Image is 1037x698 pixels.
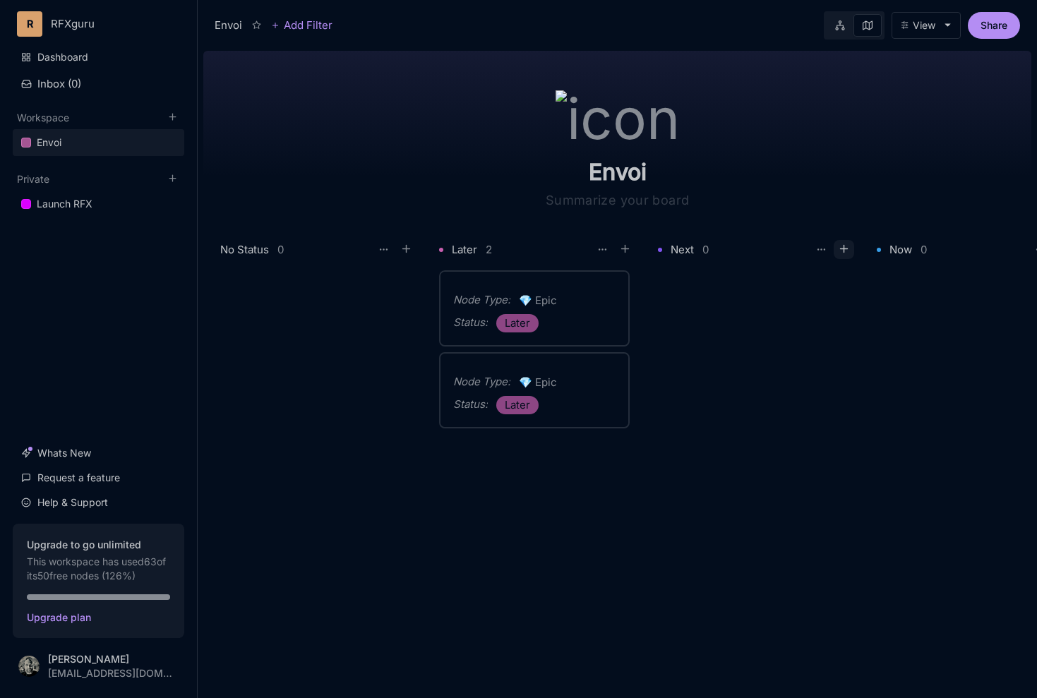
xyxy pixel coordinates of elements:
[13,129,184,156] a: Envoi
[13,489,184,516] a: Help & Support
[921,245,927,255] div: 0
[277,245,284,255] div: 0
[13,191,184,217] a: Launch RFX
[37,195,92,212] div: Launch RFX
[17,11,42,37] div: R
[439,352,630,428] a: Node Type:💎EpicStatus:Later
[519,375,535,389] i: 💎
[220,240,416,259] div: No Status0
[220,241,269,258] div: No Status
[453,291,510,308] div: Node Type :
[17,112,69,124] button: Workspace
[486,245,492,255] div: 2
[453,314,488,331] div: Status :
[48,654,172,664] div: [PERSON_NAME]
[452,241,477,258] div: Later
[702,245,709,255] div: 0
[505,315,530,332] span: Later
[13,464,184,491] a: Request a feature
[13,645,184,687] button: [PERSON_NAME][EMAIL_ADDRESS][DOMAIN_NAME]
[27,538,170,552] strong: Upgrade to go unlimited
[17,173,49,185] button: Private
[505,397,530,414] span: Later
[658,240,854,259] div: Next0
[27,538,170,583] div: This workspace has used 63 of its 50 free nodes ( 126 %)
[13,440,184,467] a: Whats New
[439,270,630,347] a: Node Type:💎EpicStatus:Later
[37,134,61,151] div: Envoi
[13,125,184,162] div: Workspace
[671,241,694,258] div: Next
[27,611,170,624] span: Upgrade plan
[968,12,1020,39] button: Share
[48,668,172,678] div: [EMAIL_ADDRESS][DOMAIN_NAME]
[453,373,510,390] div: Node Type :
[453,396,488,413] div: Status :
[17,11,180,37] button: RRFXguru
[519,294,535,307] i: 💎
[913,20,935,31] div: View
[13,186,184,223] div: Private
[215,17,242,34] div: Envoi
[519,374,557,391] span: Epic
[13,524,184,638] button: Upgrade to go unlimitedThis workspace has used63of its50free nodes (126%)Upgrade plan
[439,240,635,259] div: Later2
[271,17,332,34] button: Add Filter
[13,129,184,157] div: Envoi
[519,292,557,309] span: Epic
[889,241,912,258] div: Now
[13,71,184,96] button: Inbox (0)
[280,17,332,34] span: Add Filter
[556,90,680,141] img: icon
[13,44,184,71] a: Dashboard
[13,191,184,218] div: Launch RFX
[51,18,157,30] div: RFXguru
[892,12,961,39] button: View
